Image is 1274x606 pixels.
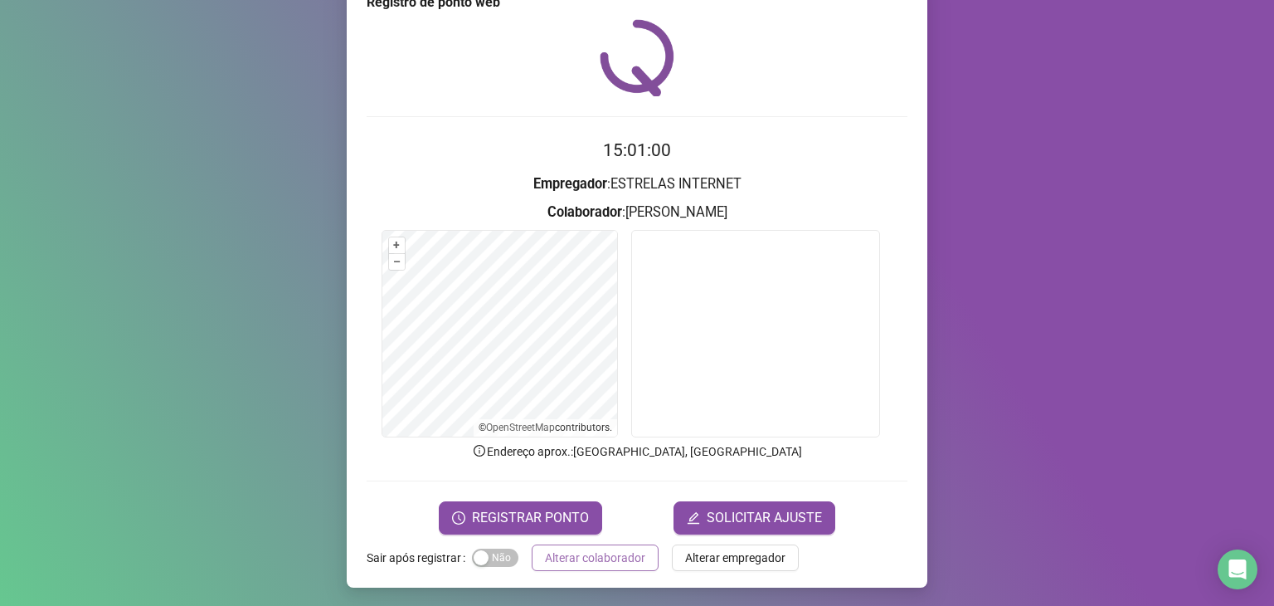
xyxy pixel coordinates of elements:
strong: Empregador [533,176,607,192]
span: Alterar colaborador [545,549,645,567]
button: editSOLICITAR AJUSTE [673,501,835,535]
div: Open Intercom Messenger [1218,550,1257,589]
img: QRPoint [600,19,674,96]
h3: : [PERSON_NAME] [367,202,907,223]
span: clock-circle [452,511,465,525]
button: Alterar colaborador [532,545,659,571]
button: – [389,254,405,270]
a: OpenStreetMap [486,422,555,433]
p: Endereço aprox. : [GEOGRAPHIC_DATA], [GEOGRAPHIC_DATA] [367,442,907,461]
button: REGISTRAR PONTO [439,501,602,535]
h3: : ESTRELAS INTERNET [367,173,907,195]
label: Sair após registrar [367,545,472,571]
span: SOLICITAR AJUSTE [707,508,822,528]
span: info-circle [472,443,487,458]
button: Alterar empregador [672,545,799,571]
li: © contributors. [479,422,612,433]
span: REGISTRAR PONTO [472,508,589,528]
span: edit [687,511,700,525]
button: + [389,237,405,253]
time: 15:01:00 [603,140,671,160]
span: Alterar empregador [685,549,785,567]
strong: Colaborador [547,204,622,220]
